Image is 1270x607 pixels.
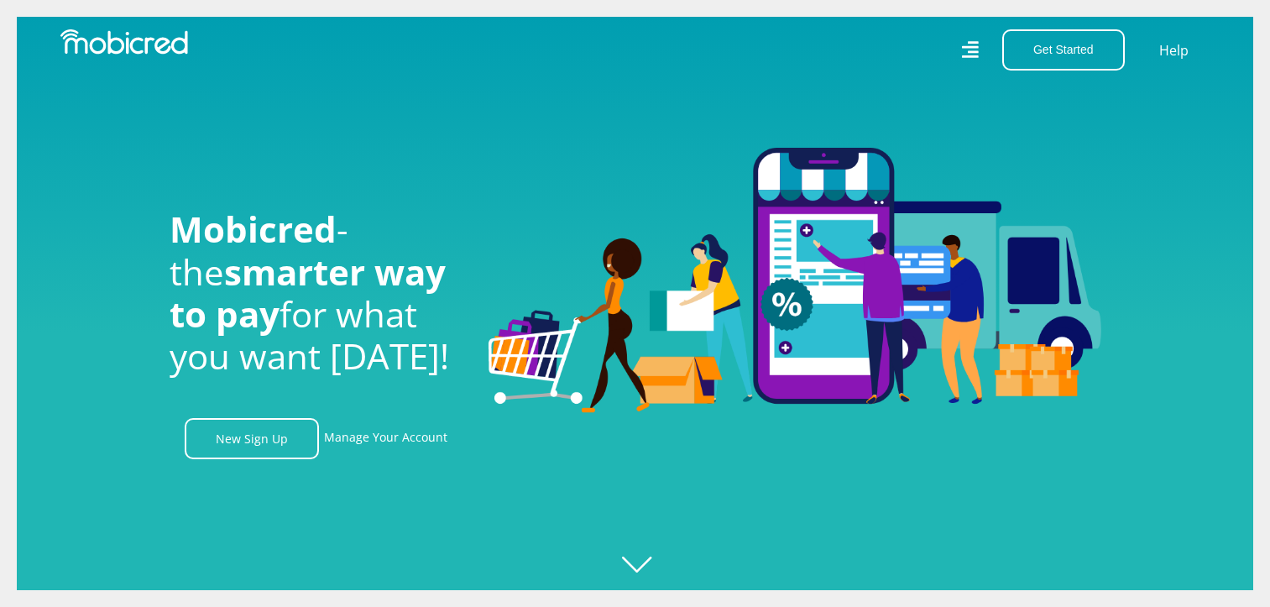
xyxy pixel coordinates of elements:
a: New Sign Up [185,418,319,459]
a: Help [1158,39,1189,61]
h1: - the for what you want [DATE]! [170,208,463,378]
img: Welcome to Mobicred [489,148,1101,413]
span: smarter way to pay [170,248,446,338]
button: Get Started [1002,29,1125,71]
a: Manage Your Account [324,418,447,459]
span: Mobicred [170,205,337,253]
img: Mobicred [60,29,188,55]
